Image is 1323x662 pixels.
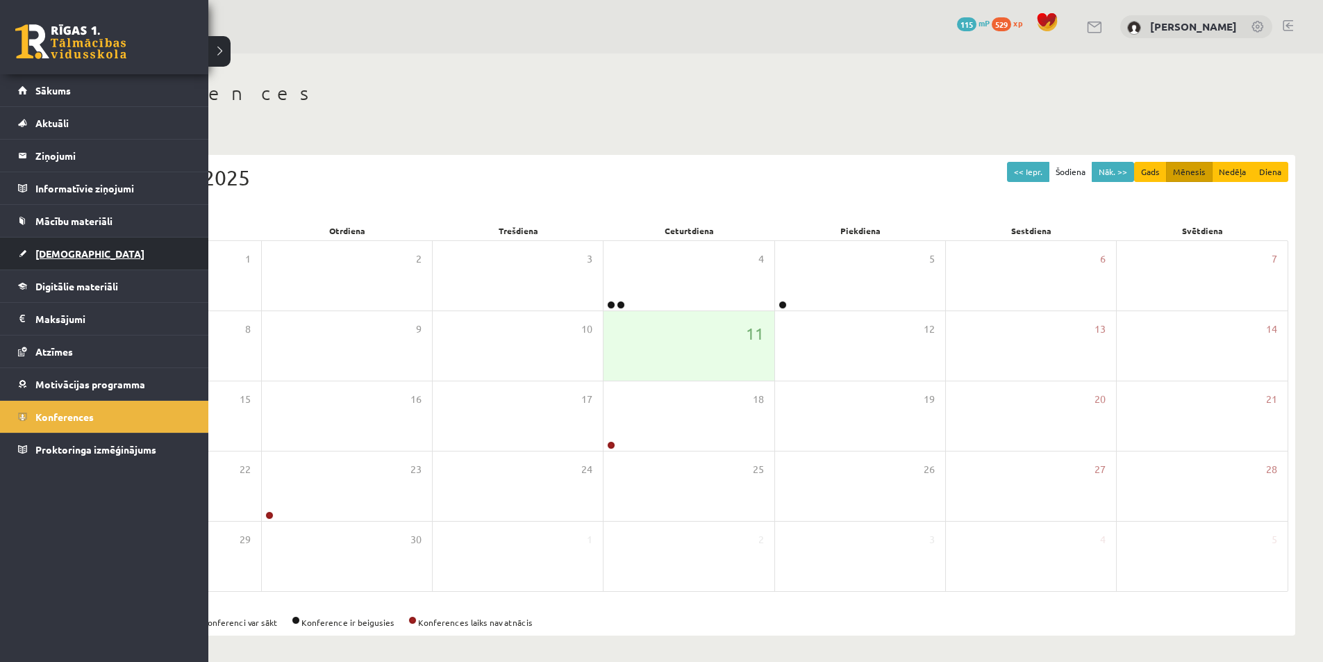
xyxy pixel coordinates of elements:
span: 3 [929,532,935,547]
span: 529 [992,17,1011,31]
span: 12 [924,322,935,337]
span: [DEMOGRAPHIC_DATA] [35,247,144,260]
span: 16 [410,392,422,407]
span: Sākums [35,84,71,97]
span: 15 [240,392,251,407]
h1: Konferences [83,81,1295,105]
a: Proktoringa izmēģinājums [18,433,191,465]
span: Proktoringa izmēģinājums [35,443,156,456]
button: Nāk. >> [1092,162,1134,182]
span: 1 [587,532,592,547]
span: 29 [240,532,251,547]
span: 4 [758,251,764,267]
span: 30 [410,532,422,547]
a: Konferences [18,401,191,433]
legend: Maksājumi [35,303,191,335]
span: Konferences [35,411,94,423]
span: 27 [1095,462,1106,477]
span: 18 [753,392,764,407]
span: 23 [410,462,422,477]
span: 25 [753,462,764,477]
span: 28 [1266,462,1277,477]
a: Ziņojumi [18,140,191,172]
span: Aktuāli [35,117,69,129]
span: 8 [245,322,251,337]
span: 11 [746,322,764,345]
span: 115 [957,17,976,31]
button: << Iepr. [1007,162,1049,182]
span: 22 [240,462,251,477]
span: 21 [1266,392,1277,407]
a: Aktuāli [18,107,191,139]
a: Rīgas 1. Tālmācības vidusskola [15,24,126,59]
span: Atzīmes [35,345,73,358]
span: Mācību materiāli [35,215,113,227]
div: Ceturtdiena [604,221,774,240]
a: Maksājumi [18,303,191,335]
span: 3 [587,251,592,267]
button: Šodiena [1049,162,1092,182]
span: 4 [1100,532,1106,547]
a: Informatīvie ziņojumi [18,172,191,204]
a: 115 mP [957,17,990,28]
span: 2 [758,532,764,547]
span: 19 [924,392,935,407]
span: 26 [924,462,935,477]
span: Motivācijas programma [35,378,145,390]
a: [DEMOGRAPHIC_DATA] [18,238,191,270]
a: Digitālie materiāli [18,270,191,302]
div: Konference ir aktīva Konferenci var sākt Konference ir beigusies Konferences laiks nav atnācis [90,616,1288,629]
a: Atzīmes [18,336,191,367]
span: 2 [416,251,422,267]
span: 20 [1095,392,1106,407]
span: 14 [1266,322,1277,337]
span: mP [979,17,990,28]
div: Trešdiena [433,221,604,240]
span: 10 [581,322,592,337]
span: 1 [245,251,251,267]
a: Motivācijas programma [18,368,191,400]
legend: Ziņojumi [35,140,191,172]
span: 17 [581,392,592,407]
a: [PERSON_NAME] [1150,19,1237,33]
button: Nedēļa [1212,162,1253,182]
span: Digitālie materiāli [35,280,118,292]
span: xp [1013,17,1022,28]
img: Tomass Ozoliņš [1127,21,1141,35]
span: 13 [1095,322,1106,337]
button: Diena [1252,162,1288,182]
span: 7 [1272,251,1277,267]
button: Gads [1134,162,1167,182]
div: Septembris 2025 [90,162,1288,193]
span: 6 [1100,251,1106,267]
span: 9 [416,322,422,337]
a: 529 xp [992,17,1029,28]
a: Sākums [18,74,191,106]
div: Piekdiena [775,221,946,240]
span: 5 [929,251,935,267]
a: Mācību materiāli [18,205,191,237]
div: Sestdiena [946,221,1117,240]
div: Svētdiena [1117,221,1288,240]
span: 24 [581,462,592,477]
legend: Informatīvie ziņojumi [35,172,191,204]
div: Otrdiena [261,221,432,240]
span: 5 [1272,532,1277,547]
button: Mēnesis [1166,162,1213,182]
